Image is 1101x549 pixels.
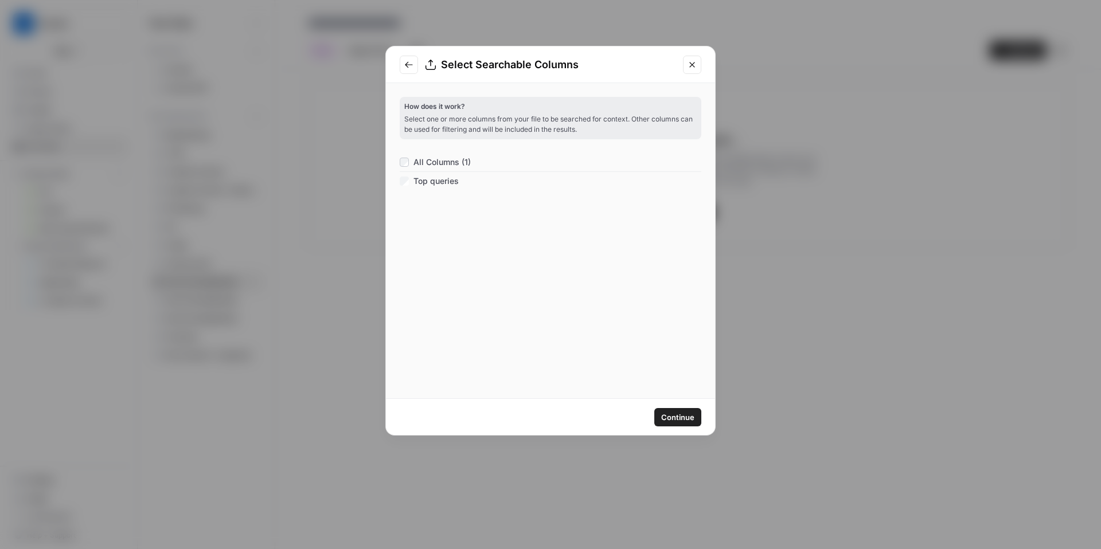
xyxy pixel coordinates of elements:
span: Continue [661,411,694,423]
button: Close modal [683,56,701,74]
button: Go to previous step [400,56,418,74]
button: Continue [654,408,701,426]
span: All Columns (1) [413,156,471,168]
p: Select one or more columns from your file to be searched for context. Other columns can be used f... [404,114,697,135]
p: How does it work? [404,101,697,112]
input: Top queries [400,177,409,186]
input: All Columns (1) [400,158,409,167]
div: Select Searchable Columns [425,57,676,73]
span: Top queries [413,175,459,187]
